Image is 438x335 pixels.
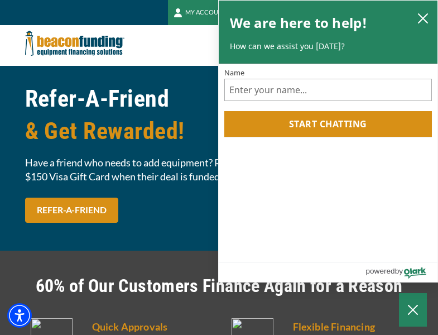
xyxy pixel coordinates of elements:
button: Start chatting [224,111,432,137]
span: Have a friend who needs to add equipment? Refer them to us and you can each take home a $150 Visa... [25,156,413,184]
div: Accessibility Menu [7,303,32,328]
button: close chatbox [414,10,432,26]
h2: We are here to help! [230,12,368,34]
img: Beacon Funding Corporation logo [25,25,124,61]
span: powered [365,264,394,278]
h2: 60% of Our Customers Finance Again for a Reason [25,273,413,299]
h5: Flexible Financing [293,318,413,335]
h5: Quick Approvals [92,318,213,335]
a: REFER-A-FRIEND [25,198,118,223]
p: How can we assist you [DATE]? [230,41,427,52]
input: Name [224,79,432,101]
a: Powered by Olark [365,263,437,282]
span: & Get Rewarded! [25,115,413,147]
span: by [395,264,403,278]
h1: Refer-A-Friend [25,83,413,147]
button: Close Chatbox [399,293,427,327]
label: Name [224,69,432,76]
